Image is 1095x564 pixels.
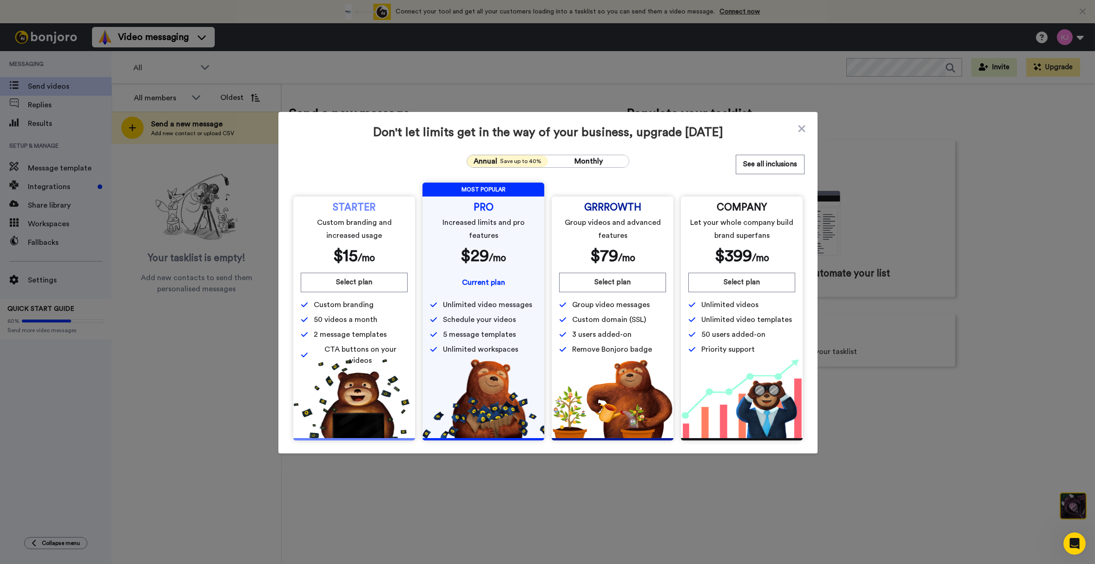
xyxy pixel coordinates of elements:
span: /mo [489,253,506,263]
span: $ 29 [461,248,489,264]
span: 2 message templates [314,329,387,340]
img: Profile image for Johann [126,15,145,33]
div: We'll be back online [DATE] [19,143,155,152]
iframe: Intercom live chat [1063,532,1086,555]
img: c638375f-eacb-431c-9714-bd8d08f708a7-1584310529.jpg [1,2,26,27]
div: Personalise your video messages at scale with CRM data using custom variables [13,236,172,262]
span: 50 users added-on [701,329,765,340]
span: Save up to 40% [500,157,541,165]
span: 50 videos a month [314,314,377,325]
span: Remove Bonjoro badge [572,344,652,355]
span: CTA buttons on your videos [314,344,408,366]
span: /mo [358,253,375,263]
span: /mo [618,253,635,263]
span: Unlimited video templates [701,314,792,325]
span: Annual [474,156,497,167]
div: Send messages from your email with outbound email addresses [19,212,156,232]
div: Next Gen Message templates [13,191,172,209]
button: Messages [62,290,124,327]
span: COMPANY [717,204,767,211]
span: $ 399 [715,248,752,264]
button: See all inclusions [736,155,805,174]
span: Help [147,313,162,320]
img: 5112517b2a94bd7fef09f8ca13467cef.png [293,359,415,438]
span: Custom branding [314,299,374,310]
span: Monthly [574,157,603,165]
button: Select plan [559,273,666,292]
button: Help [124,290,186,327]
img: baac238c4e1197dfdb093d3ea7416ec4.png [681,359,803,438]
span: 3 users added-on [572,329,632,340]
div: Next Gen Message templates [19,195,156,205]
span: Current plan [462,279,505,286]
span: PRO [474,204,494,211]
div: Send us a messageWe'll be back online [DATE] [9,125,177,160]
div: Workspaces (formerly Campaigns) [13,262,172,280]
span: $ 79 [590,248,618,264]
span: Let your whole company build brand superfans [690,216,794,242]
span: /mo [752,253,769,263]
span: 5 message templates [443,329,516,340]
button: Select plan [301,273,408,292]
div: Send messages from your email with outbound email addresses [13,209,172,236]
span: Search for help [19,174,75,184]
span: Unlimited workspaces [443,344,518,355]
div: Workspaces (formerly Campaigns) [19,266,156,276]
img: logo [19,18,33,33]
div: Personalise your video messages at scale with CRM data using custom variables [19,239,156,259]
span: Messages [77,313,109,320]
img: b5b10b7112978f982230d1107d8aada4.png [422,359,544,438]
button: Monthly [548,155,629,167]
span: Priority support [701,344,755,355]
span: Group videos and advanced features [561,216,665,242]
span: Don't let limits get in the way of your business, upgrade [DATE] [291,125,805,140]
p: How can we help? [19,98,167,113]
span: Custom branding and increased usage [303,216,406,242]
span: MOST POPULAR [422,183,544,197]
span: Home [20,313,41,320]
button: Search for help [13,169,172,188]
span: Custom domain (SSL) [572,314,646,325]
button: AnnualSave up to 40% [467,155,548,167]
span: Unlimited video messages [443,299,532,310]
span: Unlimited videos [701,299,759,310]
span: STARTER [333,204,376,211]
img: edd2fd70e3428fe950fd299a7ba1283f.png [552,359,673,438]
button: Select plan [688,273,795,292]
span: Increased limits and pro features [432,216,535,242]
span: GRRROWTH [584,204,641,211]
span: Group video messages [572,299,650,310]
span: Schedule your videos [443,314,516,325]
span: $ 15 [333,248,358,264]
div: Send us a message [19,133,155,143]
div: Close [160,15,177,32]
p: Hi [PERSON_NAME] 🐻 [19,66,167,98]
